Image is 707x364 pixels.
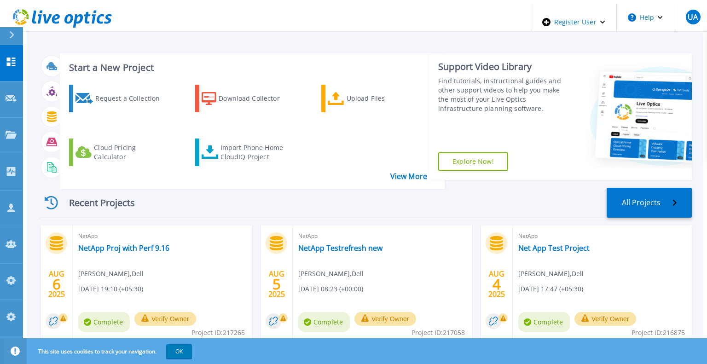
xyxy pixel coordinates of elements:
[518,284,583,294] span: [DATE] 17:47 (+05:30)
[94,141,168,164] div: Cloud Pricing Calculator
[69,139,180,166] a: Cloud Pricing Calculator
[29,344,192,358] span: This site uses cookies to track your navigation.
[195,85,307,112] a: Download Collector
[78,269,144,279] span: [PERSON_NAME] , Dell
[617,4,674,31] button: Help
[574,312,636,326] button: Verify Owner
[298,269,364,279] span: [PERSON_NAME] , Dell
[390,172,433,181] a: View More
[69,63,433,73] h3: Start a New Project
[272,280,281,288] span: 5
[298,284,363,294] span: [DATE] 08:23 (+00:00)
[78,243,169,253] a: NetApp Proj with Perf 9.16
[78,231,246,241] span: NetApp
[134,312,196,326] button: Verify Owner
[78,312,130,332] span: Complete
[268,267,285,301] div: AUG 2025
[347,87,420,110] div: Upload Files
[518,243,590,253] a: Net App Test Project
[298,243,382,253] a: NetApp Testrefresh new
[191,328,245,338] span: Project ID: 217265
[298,231,466,241] span: NetApp
[354,312,416,326] button: Verify Owner
[518,269,584,279] span: [PERSON_NAME] , Dell
[488,267,505,301] div: AUG 2025
[95,87,169,110] div: Request a Collection
[52,280,61,288] span: 6
[632,328,685,338] span: Project ID: 216875
[78,284,143,294] span: [DATE] 19:10 (+05:30)
[298,312,350,332] span: Complete
[39,191,150,214] div: Recent Projects
[607,188,692,218] a: All Projects
[438,61,570,73] div: Support Video Library
[321,85,433,112] a: Upload Files
[531,4,616,40] div: Register User
[688,13,698,21] span: UA
[438,76,570,113] div: Find tutorials, instructional guides and other support videos to help you make the most of your L...
[518,312,570,332] span: Complete
[438,152,508,171] a: Explore Now!
[411,328,465,338] span: Project ID: 217058
[69,85,180,112] a: Request a Collection
[220,141,294,164] div: Import Phone Home CloudIQ Project
[48,267,65,301] div: AUG 2025
[219,87,292,110] div: Download Collector
[518,231,686,241] span: NetApp
[493,280,501,288] span: 4
[166,344,192,358] button: OK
